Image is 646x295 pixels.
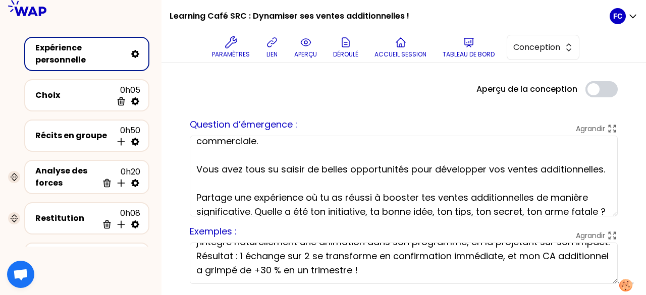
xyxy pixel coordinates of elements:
[35,89,112,101] div: Choix
[613,11,622,21] p: FC
[262,32,282,63] button: lien
[112,125,140,147] div: 0h50
[476,83,577,95] label: Aperçu de la conception
[35,212,98,224] div: Restitution
[576,124,605,134] p: Agrandir
[290,32,321,63] button: aperçu
[439,32,499,63] button: Tableau de bord
[507,35,579,60] button: Conception
[190,243,618,284] textarea: Exemple : J’ai mis en place une démarche proactive : dès le 1er échange avec une organisatrice, j...
[329,32,362,63] button: Déroulé
[7,261,34,288] div: Ouvrir le chat
[98,166,140,188] div: 0h20
[266,50,278,58] p: lien
[212,50,250,58] p: Paramètres
[190,225,237,238] label: Exemples :
[443,50,495,58] p: Tableau de bord
[190,118,297,131] label: Question d’émergence :
[576,230,605,241] p: Agrandir
[112,84,140,106] div: 0h05
[374,50,426,58] p: Accueil session
[190,136,618,216] textarea: Chaque interaction avec un(e) organisateur/trice ou client(e) est une formidable occasion de prop...
[208,32,254,63] button: Paramètres
[513,41,559,53] span: Conception
[35,165,98,189] div: Analyse des forces
[98,207,140,229] div: 0h08
[610,8,638,24] button: FC
[294,50,317,58] p: aperçu
[370,32,430,63] button: Accueil session
[333,50,358,58] p: Déroulé
[35,42,126,66] div: Expérience personnelle
[35,130,112,142] div: Récits en groupe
